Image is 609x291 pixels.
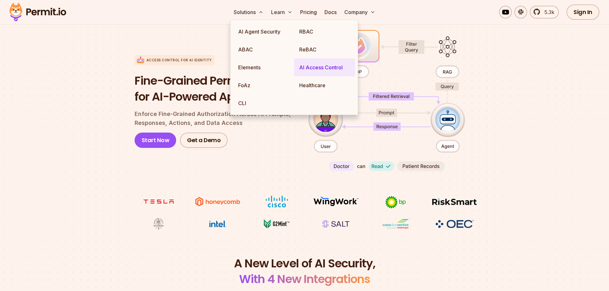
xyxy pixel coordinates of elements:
[312,218,360,230] img: salt
[135,110,298,127] p: Enforce Fine-Grained Authorization Across AI Prompts, Responses, Actions, and Data Access
[312,195,360,208] img: Wingwork
[294,23,355,41] a: RBAC
[253,218,301,230] img: G2mint
[566,4,599,20] a: Sign In
[431,195,479,208] img: Risksmart
[146,58,212,63] p: Access control for AI Identity
[294,41,355,58] a: ReBAC
[342,6,378,19] button: Company
[371,195,419,209] img: bp
[6,1,69,23] img: Permit logo
[253,195,301,208] img: Cisco
[233,76,294,94] a: FoAz
[135,73,298,104] h1: Fine-Grained Permissions for AI-Powered Applications
[269,6,295,19] button: Learn
[322,6,339,19] a: Docs
[194,218,242,230] img: Intel
[233,41,294,58] a: ABAC
[530,6,559,19] a: 5.3k
[294,76,355,94] a: Healthcare
[298,6,319,19] a: Pricing
[233,23,294,41] a: AI Agent Security
[434,219,475,229] img: OEC
[135,218,183,230] img: Maricopa County Recorder\'s Office
[541,8,554,16] span: 5.3k
[231,6,266,19] button: Solutions
[135,133,176,148] a: Start Now
[294,58,355,76] a: AI Access Control
[233,58,294,76] a: Elements
[135,195,183,208] img: tesla
[121,256,489,287] h2: A New Level of AI Security,
[371,218,419,230] img: Casa dos Ventos
[233,94,294,112] a: CLI
[194,195,242,208] img: Honeycomb
[239,271,370,287] span: With 4 New Integrations
[180,133,228,148] a: Get a Demo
